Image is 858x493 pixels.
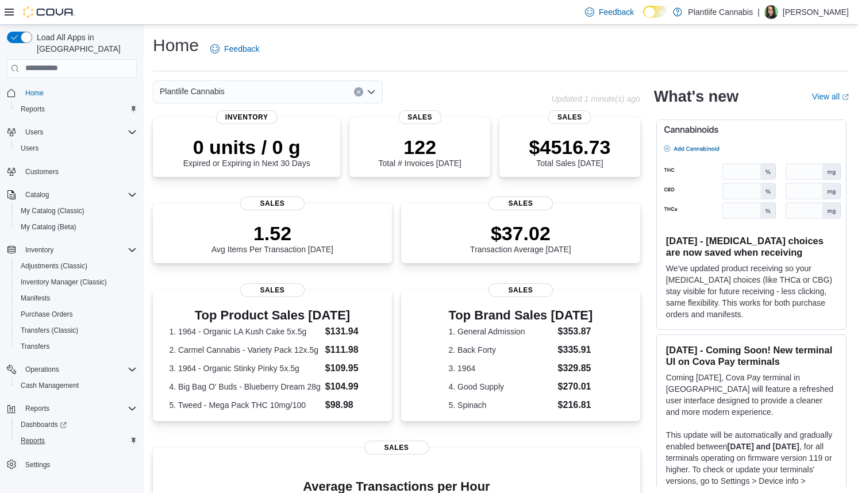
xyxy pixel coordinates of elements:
[11,219,141,235] button: My Catalog (Beta)
[2,361,141,378] button: Operations
[21,243,58,257] button: Inventory
[11,378,141,394] button: Cash Management
[16,291,137,305] span: Manifests
[599,6,634,18] span: Feedback
[842,94,849,101] svg: External link
[16,340,54,353] a: Transfers
[16,204,137,218] span: My Catalog (Classic)
[11,274,141,290] button: Inventory Manager (Classic)
[11,203,141,219] button: My Catalog (Classic)
[21,342,49,351] span: Transfers
[654,87,738,106] h2: What's new
[169,344,320,356] dt: 2. Carmel Cannabis - Variety Pack 12x.5g
[552,94,640,103] p: Updated 1 minute(s) ago
[728,442,799,451] strong: [DATE] and [DATE]
[21,381,79,390] span: Cash Management
[16,259,92,273] a: Adjustments (Classic)
[206,37,264,60] a: Feedback
[16,379,137,392] span: Cash Management
[2,456,141,472] button: Settings
[16,307,78,321] a: Purchase Orders
[169,399,320,411] dt: 5. Tweed - Mega Pack THC 10mg/100
[21,86,137,100] span: Home
[449,326,553,337] dt: 1. General Admission
[11,140,141,156] button: Users
[449,309,593,322] h3: Top Brand Sales [DATE]
[783,5,849,19] p: [PERSON_NAME]
[16,434,137,448] span: Reports
[2,400,141,417] button: Reports
[11,290,141,306] button: Manifests
[558,343,593,357] dd: $335.91
[488,283,553,297] span: Sales
[21,125,137,139] span: Users
[325,325,376,338] dd: $131.94
[16,102,137,116] span: Reports
[21,363,137,376] span: Operations
[240,197,305,210] span: Sales
[169,381,320,392] dt: 4. Big Bag O' Buds - Blueberry Dream 28g
[25,404,49,413] span: Reports
[666,344,837,367] h3: [DATE] - Coming Soon! New terminal UI on Cova Pay terminals
[643,6,667,18] input: Dark Mode
[21,457,137,471] span: Settings
[11,322,141,338] button: Transfers (Classic)
[449,363,553,374] dt: 3. 1964
[21,436,45,445] span: Reports
[580,1,638,24] a: Feedback
[21,326,78,335] span: Transfers (Classic)
[378,136,461,159] p: 122
[21,125,48,139] button: Users
[666,235,837,258] h3: [DATE] - [MEDICAL_DATA] choices are now saved when receiving
[21,165,63,179] a: Customers
[378,136,461,168] div: Total # Invoices [DATE]
[666,372,837,418] p: Coming [DATE], Cova Pay terminal in [GEOGRAPHIC_DATA] will feature a refreshed user interface des...
[21,164,137,179] span: Customers
[21,402,137,415] span: Reports
[16,141,43,155] a: Users
[449,344,553,356] dt: 2. Back Forty
[25,460,50,469] span: Settings
[16,379,83,392] a: Cash Management
[21,243,137,257] span: Inventory
[812,92,849,101] a: View allExternal link
[16,323,83,337] a: Transfers (Classic)
[183,136,310,168] div: Expired or Expiring in Next 30 Days
[688,5,753,19] p: Plantlife Cannabis
[16,220,137,234] span: My Catalog (Beta)
[11,417,141,433] a: Dashboards
[325,361,376,375] dd: $109.95
[364,441,429,455] span: Sales
[169,309,375,322] h3: Top Product Sales [DATE]
[21,222,76,232] span: My Catalog (Beta)
[16,323,137,337] span: Transfers (Classic)
[211,222,333,245] p: 1.52
[558,325,593,338] dd: $353.87
[21,86,48,100] a: Home
[2,187,141,203] button: Catalog
[449,381,553,392] dt: 4. Good Supply
[216,110,278,124] span: Inventory
[16,102,49,116] a: Reports
[449,399,553,411] dt: 5. Spinach
[470,222,571,245] p: $37.02
[11,306,141,322] button: Purchase Orders
[32,32,137,55] span: Load All Apps in [GEOGRAPHIC_DATA]
[16,291,55,305] a: Manifests
[666,263,837,320] p: We've updated product receiving so your [MEDICAL_DATA] choices (like THCa or CBG) stay visible fo...
[558,380,593,394] dd: $270.01
[21,310,73,319] span: Purchase Orders
[325,380,376,394] dd: $104.99
[25,365,59,374] span: Operations
[21,294,50,303] span: Manifests
[16,307,137,321] span: Purchase Orders
[2,124,141,140] button: Users
[183,136,310,159] p: 0 units / 0 g
[325,398,376,412] dd: $98.98
[2,84,141,101] button: Home
[16,275,137,289] span: Inventory Manager (Classic)
[16,220,81,234] a: My Catalog (Beta)
[529,136,611,159] p: $4516.73
[354,87,363,97] button: Clear input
